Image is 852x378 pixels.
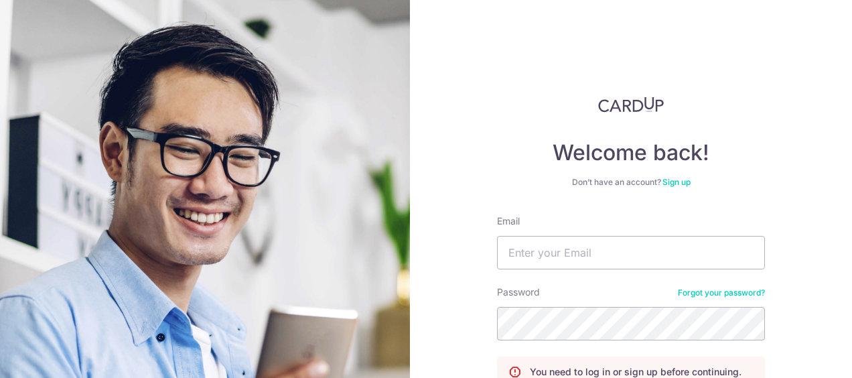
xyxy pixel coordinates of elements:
[497,236,765,269] input: Enter your Email
[497,286,540,299] label: Password
[598,97,664,113] img: CardUp Logo
[497,139,765,166] h4: Welcome back!
[678,288,765,298] a: Forgot your password?
[662,177,691,187] a: Sign up
[497,214,520,228] label: Email
[497,177,765,188] div: Don’t have an account?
